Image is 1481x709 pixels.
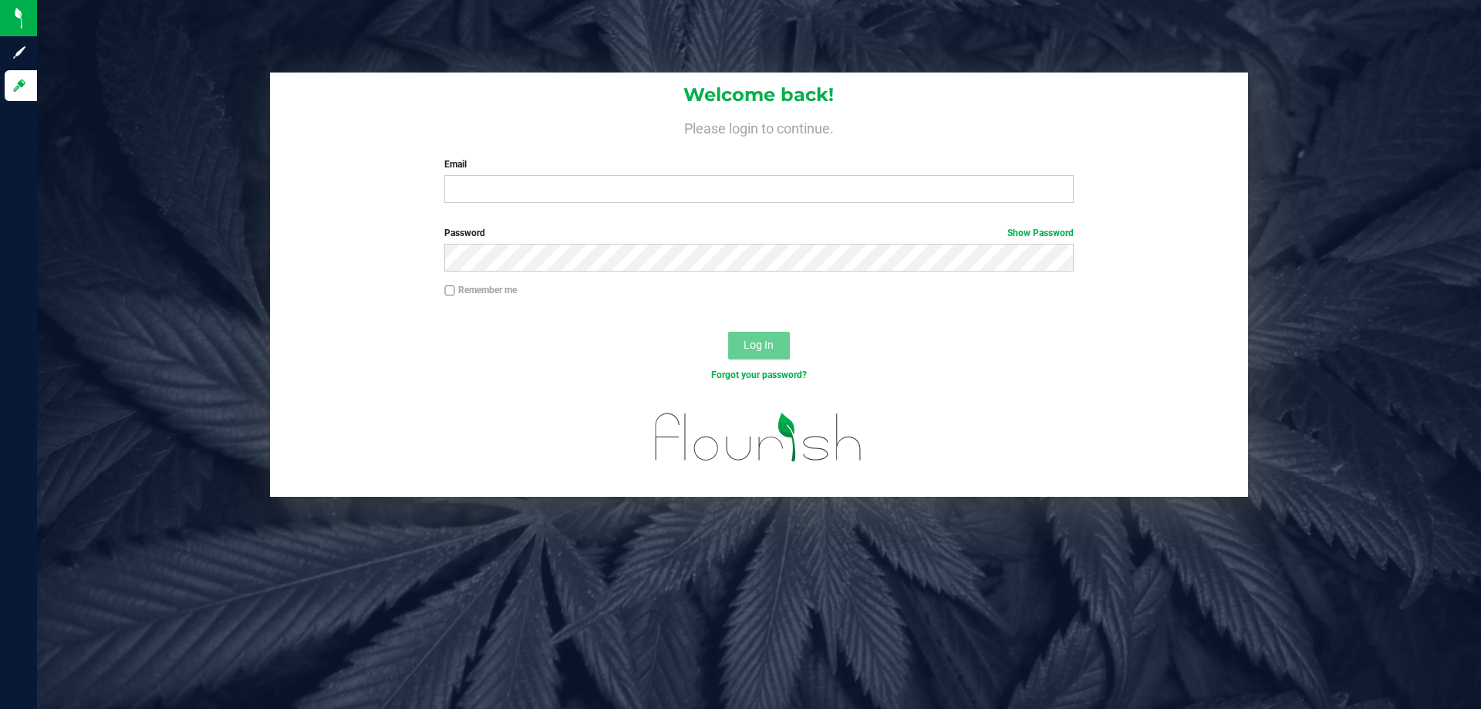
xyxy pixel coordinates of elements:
[728,332,790,360] button: Log In
[270,117,1248,136] h4: Please login to continue.
[636,398,881,477] img: flourish_logo.svg
[1007,228,1074,238] a: Show Password
[12,45,27,60] inline-svg: Sign up
[444,285,455,296] input: Remember me
[12,78,27,93] inline-svg: Log in
[444,283,517,297] label: Remember me
[270,85,1248,105] h1: Welcome back!
[444,228,485,238] span: Password
[744,339,774,351] span: Log In
[711,370,807,380] a: Forgot your password?
[444,157,1073,171] label: Email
